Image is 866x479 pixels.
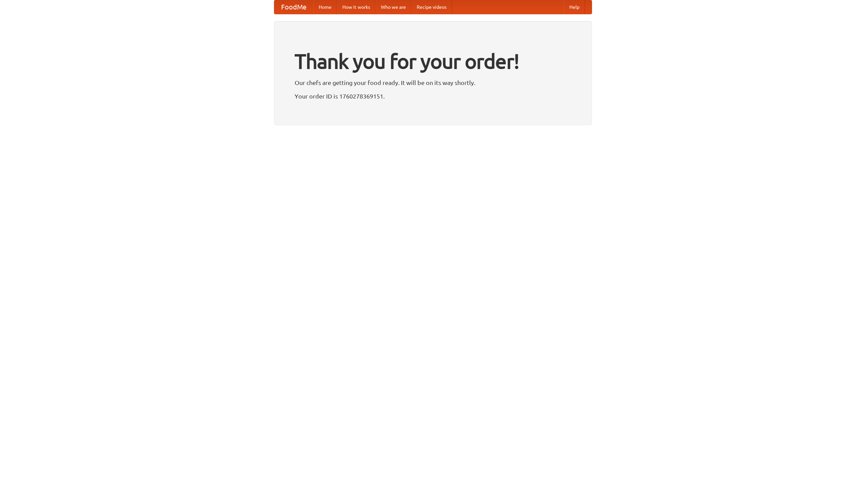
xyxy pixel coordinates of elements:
a: Who we are [375,0,411,14]
a: How it works [337,0,375,14]
h1: Thank you for your order! [295,45,571,78]
a: Recipe videos [411,0,452,14]
p: Our chefs are getting your food ready. It will be on its way shortly. [295,78,571,88]
a: FoodMe [274,0,313,14]
p: Your order ID is 1760278369151. [295,91,571,101]
a: Help [564,0,585,14]
a: Home [313,0,337,14]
